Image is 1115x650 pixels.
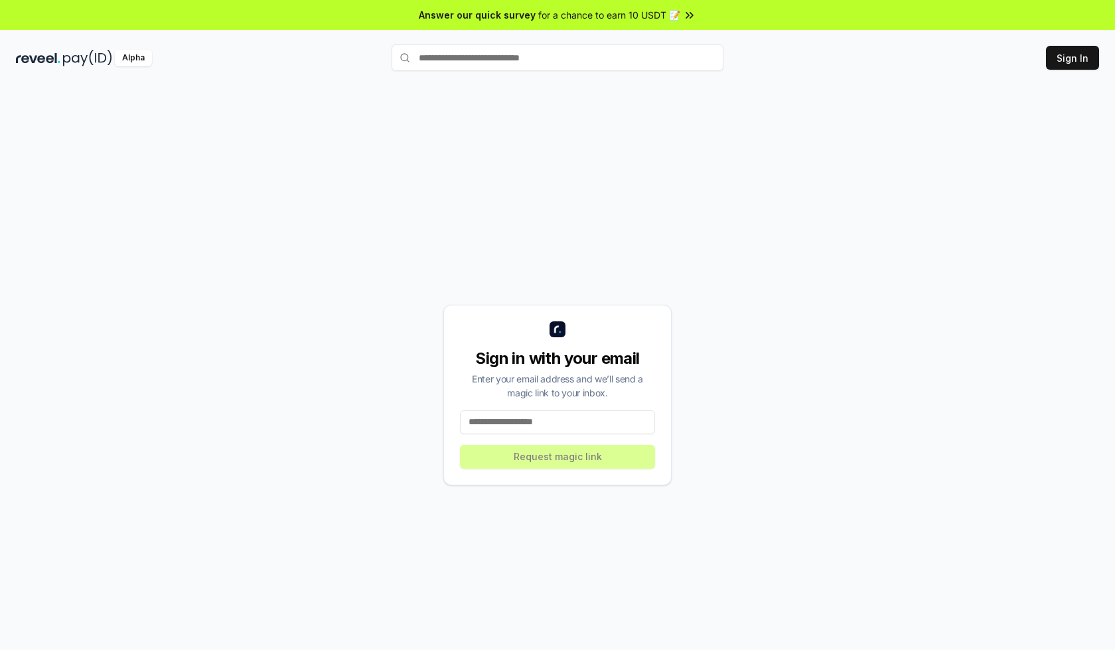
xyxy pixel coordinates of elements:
[538,8,680,22] span: for a chance to earn 10 USDT 📝
[550,321,565,337] img: logo_small
[1046,46,1099,70] button: Sign In
[419,8,536,22] span: Answer our quick survey
[63,50,112,66] img: pay_id
[115,50,152,66] div: Alpha
[460,372,655,400] div: Enter your email address and we’ll send a magic link to your inbox.
[16,50,60,66] img: reveel_dark
[460,348,655,369] div: Sign in with your email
